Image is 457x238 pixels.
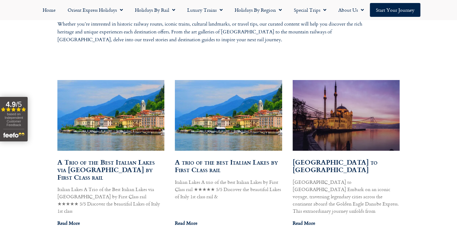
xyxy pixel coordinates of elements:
a: [GEOGRAPHIC_DATA] to [GEOGRAPHIC_DATA] [293,157,377,175]
a: Holidays by Region [229,3,288,17]
a: A Trio of the Best Italian Lakes via [GEOGRAPHIC_DATA] by First Class rail [57,157,155,182]
p: Italian Lakes A Trio of the Best Italian Lakes via [GEOGRAPHIC_DATA] by First Class rail ★★★★★ 5/... [57,186,165,215]
nav: Menu [3,3,454,17]
a: Special Trips [288,3,332,17]
a: Holidays by Rail [129,3,181,17]
a: Read more about PARIS to ISTANBUL [293,219,315,227]
a: About Us [332,3,370,17]
p: Explore our collection of articles, insights, and travel guides focused on the destinations, expe... [57,13,370,44]
a: Read more about A trio of the best Italian Lakes by First Class rail [175,219,197,227]
a: A trio of the best Italian Lakes by First Class rail [175,157,278,175]
a: Start your Journey [370,3,420,17]
p: [GEOGRAPHIC_DATA] to [GEOGRAPHIC_DATA] Embark on an iconic voyage, traversing legendary cities ac... [293,178,400,215]
a: Luxury Trains [181,3,229,17]
p: Italian Lakes A trio of the best Italian Lakes by First Class rail ★★★★★ 5/5 Discover the beautif... [175,178,282,200]
a: Home [37,3,62,17]
a: Read more about A Trio of the Best Italian Lakes via Locarno by First Class rail [57,219,80,227]
a: Orient Express Holidays [62,3,129,17]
